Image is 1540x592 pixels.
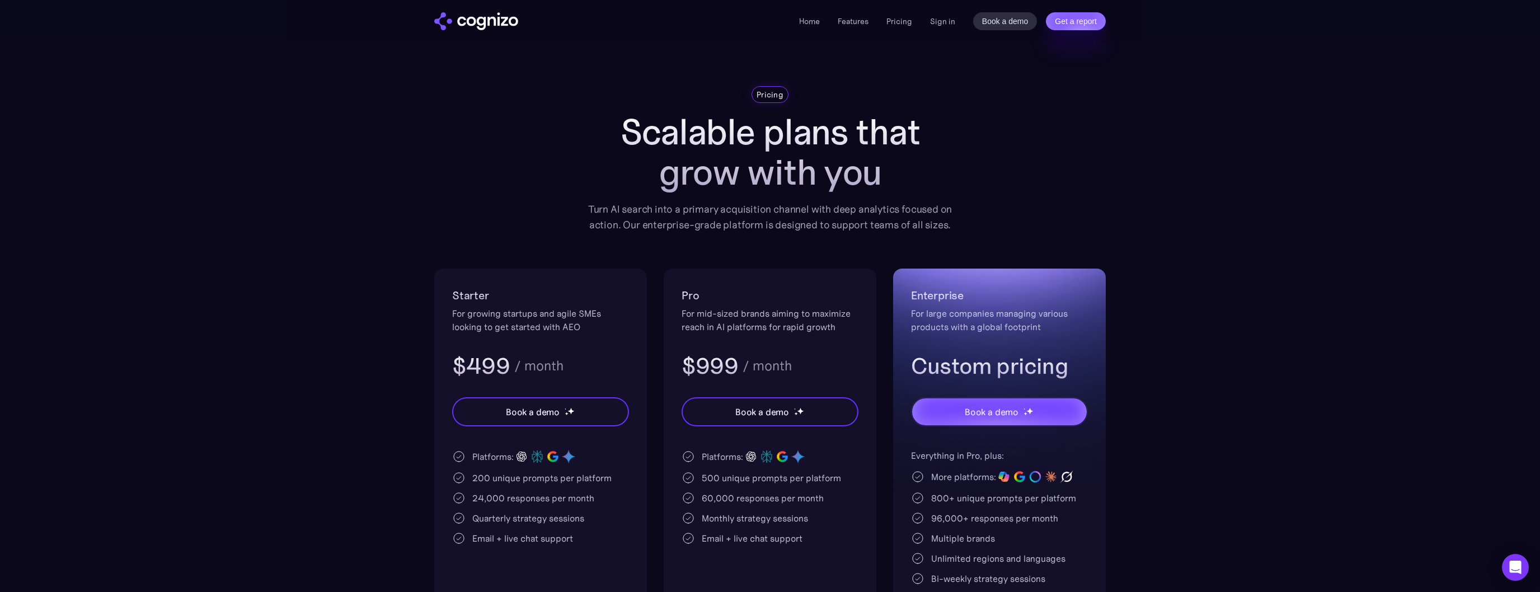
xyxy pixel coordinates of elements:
div: Book a demo [965,405,1018,419]
img: star [1026,407,1034,415]
img: star [797,407,804,415]
a: Book a demostarstarstar [452,397,629,426]
div: For large companies managing various products with a global footprint [911,307,1088,333]
div: Email + live chat support [472,532,573,545]
img: cognizo logo [434,12,518,30]
div: For growing startups and agile SMEs looking to get started with AEO [452,307,629,333]
h1: Scalable plans that grow with you [580,112,960,192]
img: star [1023,408,1025,410]
div: Everything in Pro, plus: [911,449,1088,462]
div: Turn AI search into a primary acquisition channel with deep analytics focused on action. Our ente... [580,201,960,233]
div: Book a demo [735,405,789,419]
a: home [434,12,518,30]
h2: Starter [452,286,629,304]
img: star [794,408,796,410]
div: Pricing [757,89,783,100]
div: Multiple brands [931,532,995,545]
div: Quarterly strategy sessions [472,511,584,525]
div: Open Intercom Messenger [1502,554,1529,581]
div: 60,000 responses per month [702,491,824,505]
img: star [794,412,798,416]
a: Home [799,16,820,26]
h3: $499 [452,351,510,380]
a: Book a demostarstarstar [911,397,1088,426]
a: Features [838,16,868,26]
img: star [1023,412,1027,416]
div: Unlimited regions and languages [931,552,1065,565]
h3: Custom pricing [911,351,1088,380]
img: star [567,407,575,415]
div: / month [743,359,792,373]
a: Sign in [930,15,955,28]
div: 500 unique prompts per platform [702,471,841,485]
div: For mid-sized brands aiming to maximize reach in AI platforms for rapid growth [682,307,858,333]
a: Pricing [886,16,912,26]
div: Platforms: [702,450,743,463]
div: Book a demo [506,405,560,419]
img: star [565,412,569,416]
h2: Pro [682,286,858,304]
div: 24,000 responses per month [472,491,594,505]
div: 200 unique prompts per platform [472,471,612,485]
a: Get a report [1046,12,1106,30]
div: Platforms: [472,450,514,463]
div: Email + live chat support [702,532,802,545]
div: Bi-weekly strategy sessions [931,572,1045,585]
a: Book a demo [973,12,1037,30]
div: / month [514,359,564,373]
div: Monthly strategy sessions [702,511,808,525]
div: 96,000+ responses per month [931,511,1058,525]
h2: Enterprise [911,286,1088,304]
a: Book a demostarstarstar [682,397,858,426]
div: More platforms: [931,470,996,483]
img: star [565,408,566,410]
h3: $999 [682,351,738,380]
div: 800+ unique prompts per platform [931,491,1076,505]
